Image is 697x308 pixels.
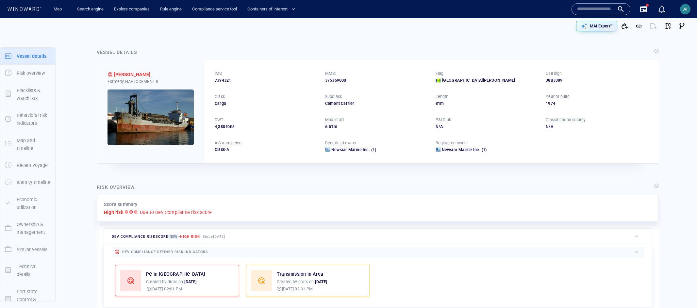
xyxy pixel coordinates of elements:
a: Identity timeline [0,179,55,185]
p: [DATE] [184,279,196,285]
div: Vessel details [97,48,137,56]
p: Score summary [104,201,138,208]
span: 7394321 [215,77,231,83]
button: MAI Expert™ [576,21,617,31]
p: DWT [215,117,224,123]
p: Created by on [146,279,197,285]
iframe: Chat [669,279,692,303]
a: Ownership & management [0,225,55,231]
p: Subclass [325,94,342,100]
span: ZAYYAN K [114,71,151,78]
img: 59065d910328b70f05f97b86_0 [108,89,194,145]
span: m [440,101,444,106]
button: View on map [660,19,675,33]
p: High risk [104,208,124,216]
span: 81 [436,101,440,106]
p: Max. draft [325,117,344,123]
div: Risk overview [97,183,135,191]
span: 6 [325,124,327,129]
div: N/A [436,124,538,130]
p: Recent voyage [17,161,48,169]
a: Similar vessels [0,246,55,252]
div: Cargo [215,101,317,106]
p: drors [168,279,177,285]
button: Behavioral risk indicators [0,107,55,132]
p: AIS transceiver [215,140,243,146]
div: Notification center [658,5,666,13]
p: drors [298,279,308,285]
a: Risk overview [0,70,55,76]
p: Technical details [17,263,51,279]
span: Since [DATE] [203,235,225,239]
a: PC in [GEOGRAPHIC_DATA] [146,270,206,278]
a: Newstar Marine Inc. (1) [442,147,487,153]
div: Cement Carrier [325,101,428,106]
span: Dev Compliance risk score - [112,234,200,239]
p: Due to Dev Compliance risk score [140,208,212,216]
button: Risk overview [0,65,55,82]
a: Rule engine [158,4,184,15]
span: [GEOGRAPHIC_DATA][PERSON_NAME] [442,77,515,83]
button: Map and timeline [0,132,55,157]
p: Similar vessels [17,246,47,253]
button: Technical details [0,258,55,283]
button: Add to vessel list [617,19,632,33]
button: Map [48,4,69,15]
div: 375369000 [325,77,428,83]
a: Behavioral risk indicators [0,116,55,122]
a: Compliance service tool [190,4,240,15]
p: Length [436,94,449,100]
p: IMO [215,71,223,76]
p: Map and timeline [17,137,51,153]
span: High risk [180,235,200,239]
p: Economic utilization [17,196,51,212]
p: Year of build [546,94,570,100]
span: Newstar Marine Inc. [331,147,370,152]
button: Similar vessels [0,241,55,258]
p: Beneficial owner [325,140,357,146]
span: New [168,234,178,239]
p: Risk overview [17,69,45,77]
div: 1974 [546,101,648,106]
p: Registered owner [436,140,468,146]
button: Recent voyage [0,157,55,174]
div: N/A [546,124,648,130]
a: Map and timeline [0,141,55,147]
span: 51 [329,124,333,129]
button: Get link [632,19,646,33]
a: Blacklists & watchlists [0,91,55,97]
a: Explore companies [111,4,152,15]
a: Transmission in Area [277,270,323,278]
a: Vessel details [0,53,55,59]
button: Ownership & management [0,216,55,241]
p: Vessel details [17,52,46,60]
a: Recent voyage [0,162,55,168]
a: Newstar Marine Inc. (1) [331,147,376,153]
p: Created by on [277,279,327,285]
p: Behavioral risk indicators [17,111,51,127]
div: 4,380 tons [215,124,317,130]
a: Search engine [75,4,106,15]
p: [DATE] 02:01 PM [282,286,313,292]
p: MAI Expert™ [590,23,613,29]
button: Blacklists & watchlists [0,82,55,107]
p: Ownership & management [17,220,51,236]
div: Formerly: NAFTOCEMENT II [108,79,194,85]
a: Economic utilization [0,200,55,206]
div: J8B3389 [546,77,648,83]
span: Newstar Marine Inc. [442,147,481,152]
span: (1) [370,147,376,153]
button: Visual Link Analysis [675,19,689,33]
span: m [334,124,337,129]
button: Containers of interest [245,4,301,15]
span: Class-A [215,147,229,152]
